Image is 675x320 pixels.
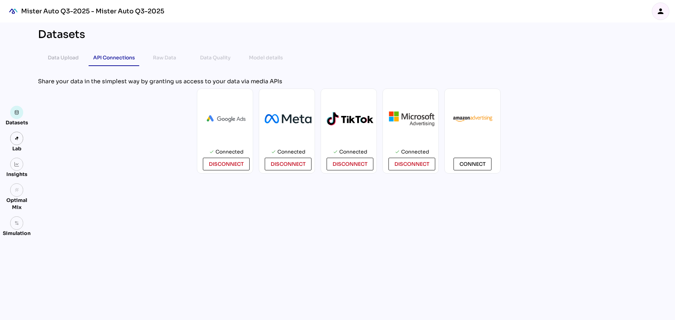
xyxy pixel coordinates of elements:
i: grain [14,188,19,192]
div: Connected [339,146,367,158]
img: Ads_logo_horizontal.png [203,111,250,126]
span: disconnect [333,160,367,168]
img: microsoft.png [388,111,435,127]
i: person [656,7,665,15]
div: Connected [401,146,429,158]
img: logo-tiktok-2.svg [327,112,373,126]
i: check [333,149,338,154]
div: Simulation [3,230,31,237]
button: disconnect [327,158,373,170]
span: disconnect [271,160,306,168]
img: graph.svg [14,162,19,167]
div: Lab [9,145,25,152]
div: Datasets [38,28,85,41]
div: mediaROI [6,4,21,19]
div: Connected [277,146,306,158]
div: Raw Data [153,53,176,62]
img: lab.svg [14,136,19,141]
span: disconnect [209,160,244,168]
div: Datasets [6,119,28,126]
div: Insights [6,171,27,178]
div: API Connections [93,53,135,62]
img: AmazonAdvertising.webp [450,115,495,123]
i: check [209,149,214,154]
img: data.svg [14,110,19,115]
div: Data Upload [48,53,79,62]
img: Meta_Platforms.svg [265,114,311,124]
img: settings.svg [14,221,19,226]
div: Data Quality [200,53,231,62]
span: disconnect [394,160,429,168]
div: Mister Auto Q3-2025 - Mister Auto Q3-2025 [21,7,164,15]
button: disconnect [203,158,250,170]
button: disconnect [388,158,435,170]
button: disconnect [265,158,311,170]
i: check [395,149,400,154]
i: check [271,149,276,154]
div: Optimal Mix [3,197,31,211]
button: Connect [454,158,491,170]
div: Connected [216,146,244,158]
div: Share your data in the simplest way by granting us access to your data via media APIs [38,77,660,86]
div: Model details [249,53,283,62]
span: Connect [459,160,486,168]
